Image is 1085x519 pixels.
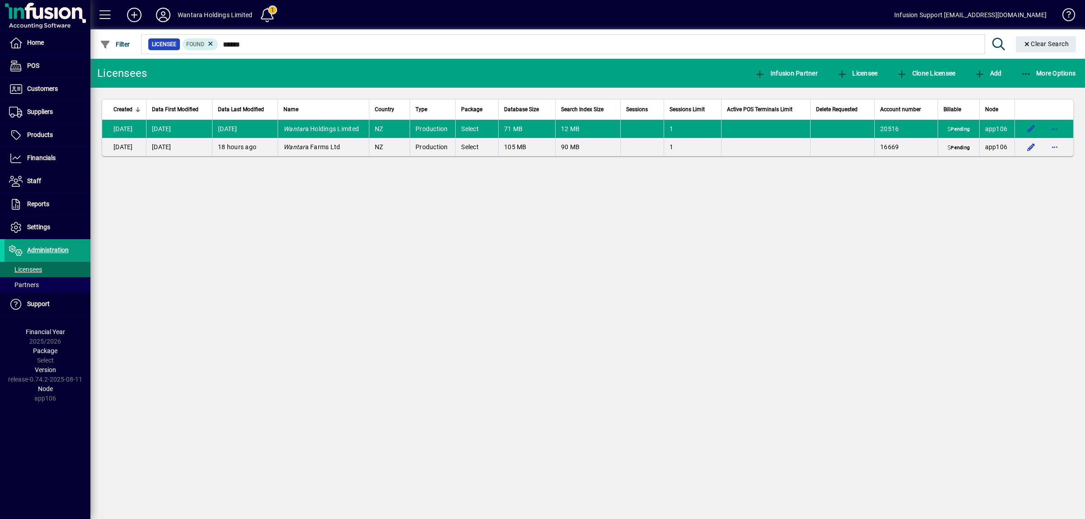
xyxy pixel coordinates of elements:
a: POS [5,55,90,77]
div: Node [985,104,1009,114]
span: a Holdings Limited [283,125,359,132]
div: Delete Requested [816,104,869,114]
div: Active POS Terminals Limit [727,104,805,114]
a: Suppliers [5,101,90,123]
span: Data First Modified [152,104,198,114]
div: Database Size [504,104,550,114]
a: Partners [5,277,90,293]
em: Wantar [283,125,305,132]
span: Infusion Partner [755,70,818,77]
mat-chip: Found Status: Found [183,38,218,50]
span: Financial Year [26,328,65,335]
div: Data Last Modified [218,104,272,114]
button: Profile [149,7,178,23]
span: Active POS Terminals Limit [727,104,793,114]
td: [DATE] [102,120,146,138]
div: Infusion Support [EMAIL_ADDRESS][DOMAIN_NAME] [894,8,1047,22]
td: NZ [369,138,410,156]
span: Data Last Modified [218,104,264,114]
button: Add [120,7,149,23]
span: Package [461,104,482,114]
span: Delete Requested [816,104,858,114]
span: Filter [100,41,130,48]
span: Name [283,104,298,114]
span: Suppliers [27,108,53,115]
span: Products [27,131,53,138]
button: Clear [1016,36,1076,52]
td: 1 [664,120,721,138]
span: Licensees [9,266,42,273]
div: Country [375,104,404,114]
button: More Options [1019,65,1078,81]
td: 18 hours ago [212,138,278,156]
button: Licensee [835,65,880,81]
td: [DATE] [212,120,278,138]
td: 105 MB [498,138,555,156]
a: Support [5,293,90,316]
span: Package [33,347,57,354]
span: Country [375,104,394,114]
a: Knowledge Base [1056,2,1074,31]
button: More options [1047,140,1062,154]
div: Licensees [97,66,147,80]
span: Staff [27,177,41,184]
td: [DATE] [102,138,146,156]
div: Data First Modified [152,104,207,114]
td: 16669 [874,138,938,156]
button: Infusion Partner [752,65,820,81]
td: [DATE] [146,138,212,156]
button: Edit [1024,122,1038,136]
span: Found [186,41,204,47]
a: Products [5,124,90,146]
span: app106.prod.infusionbusinesssoftware.com [985,143,1008,151]
span: Clear Search [1023,40,1069,47]
td: NZ [369,120,410,138]
button: Clone Licensee [894,65,958,81]
span: Administration [27,246,69,254]
span: Financials [27,154,56,161]
button: Filter [98,36,132,52]
span: Account number [880,104,921,114]
td: Select [455,138,498,156]
td: 90 MB [555,138,620,156]
span: Database Size [504,104,539,114]
span: Licensee [837,70,878,77]
a: Customers [5,78,90,100]
span: Home [27,39,44,46]
span: Billable [943,104,961,114]
td: 1 [664,138,721,156]
span: Version [35,366,56,373]
td: Production [410,120,455,138]
a: Licensees [5,262,90,277]
span: Search Index Size [561,104,604,114]
a: Reports [5,193,90,216]
div: Billable [943,104,974,114]
span: a Farms Ltd [283,143,340,151]
div: Sessions [626,104,658,114]
span: Sessions [626,104,648,114]
span: Reports [27,200,49,208]
button: Add [972,65,1004,81]
td: Select [455,120,498,138]
em: Wantar [283,143,305,151]
a: Financials [5,147,90,170]
a: Settings [5,216,90,239]
span: app106.prod.infusionbusinesssoftware.com [985,125,1008,132]
span: Partners [9,281,39,288]
span: Customers [27,85,58,92]
td: 20516 [874,120,938,138]
span: Node [38,385,53,392]
span: More Options [1021,70,1076,77]
div: Search Index Size [561,104,615,114]
a: Home [5,32,90,54]
span: Add [974,70,1001,77]
span: Pending [946,126,972,133]
div: Package [461,104,493,114]
span: Licensee [152,40,176,49]
td: 71 MB [498,120,555,138]
div: Wantara Holdings Limited [178,8,252,22]
div: Sessions Limit [670,104,716,114]
div: Created [113,104,141,114]
span: Support [27,300,50,307]
span: Pending [946,144,972,151]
